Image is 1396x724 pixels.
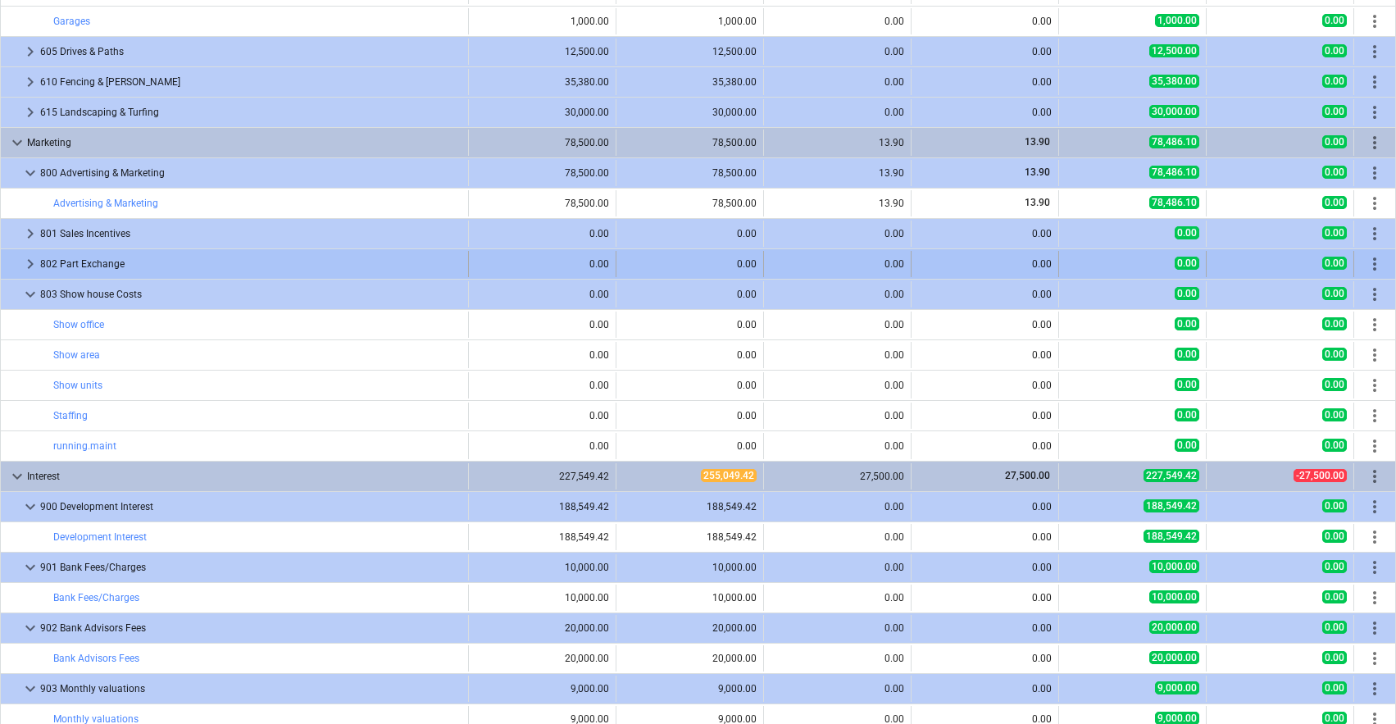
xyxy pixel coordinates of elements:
[20,497,40,517] span: keyboard_arrow_down
[623,319,757,330] div: 0.00
[1322,530,1347,543] span: 0.00
[771,76,904,88] div: 0.00
[1365,42,1385,61] span: More actions
[918,258,1052,270] div: 0.00
[475,410,609,421] div: 0.00
[623,167,757,179] div: 78,500.00
[475,16,609,27] div: 1,000.00
[771,137,904,148] div: 13.90
[918,107,1052,118] div: 0.00
[53,16,90,27] a: Garages
[20,102,40,122] span: keyboard_arrow_right
[918,349,1052,361] div: 0.00
[1149,44,1199,57] span: 12,500.00
[1314,645,1396,724] iframe: Chat Widget
[20,42,40,61] span: keyboard_arrow_right
[918,16,1052,27] div: 0.00
[1322,105,1347,118] span: 0.00
[918,622,1052,634] div: 0.00
[475,228,609,239] div: 0.00
[1149,560,1199,573] span: 10,000.00
[623,410,757,421] div: 0.00
[7,133,27,153] span: keyboard_arrow_down
[1322,499,1347,512] span: 0.00
[475,198,609,209] div: 78,500.00
[1365,11,1385,31] span: More actions
[20,254,40,274] span: keyboard_arrow_right
[1175,257,1199,270] span: 0.00
[20,558,40,577] span: keyboard_arrow_down
[40,160,462,186] div: 800 Advertising & Marketing
[1365,72,1385,92] span: More actions
[623,137,757,148] div: 78,500.00
[771,228,904,239] div: 0.00
[53,198,158,209] a: Advertising & Marketing
[771,167,904,179] div: 13.90
[1365,376,1385,395] span: More actions
[623,258,757,270] div: 0.00
[40,554,462,581] div: 901 Bank Fees/Charges
[1322,287,1347,300] span: 0.00
[40,281,462,307] div: 803 Show house Costs
[1365,497,1385,517] span: More actions
[623,683,757,694] div: 9,000.00
[623,107,757,118] div: 30,000.00
[40,676,462,702] div: 903 Monthly valuations
[918,76,1052,88] div: 0.00
[918,228,1052,239] div: 0.00
[1155,14,1199,27] span: 1,000.00
[1149,75,1199,88] span: 35,380.00
[771,46,904,57] div: 0.00
[1175,378,1199,391] span: 0.00
[475,349,609,361] div: 0.00
[1365,224,1385,244] span: More actions
[1175,287,1199,300] span: 0.00
[918,289,1052,300] div: 0.00
[1144,469,1199,482] span: 227,549.42
[1175,348,1199,361] span: 0.00
[475,501,609,512] div: 188,549.42
[475,622,609,634] div: 20,000.00
[771,289,904,300] div: 0.00
[1365,194,1385,213] span: More actions
[1322,590,1347,603] span: 0.00
[771,592,904,603] div: 0.00
[771,107,904,118] div: 0.00
[771,683,904,694] div: 0.00
[1365,467,1385,486] span: More actions
[1322,257,1347,270] span: 0.00
[53,410,88,421] a: Staffing
[475,258,609,270] div: 0.00
[475,683,609,694] div: 9,000.00
[1155,681,1199,694] span: 9,000.00
[40,251,462,277] div: 802 Part Exchange
[918,46,1052,57] div: 0.00
[40,39,462,65] div: 605 Drives & Paths
[40,221,462,247] div: 801 Sales Incentives
[20,285,40,304] span: keyboard_arrow_down
[1149,196,1199,209] span: 78,486.10
[701,469,757,482] span: 255,049.42
[1322,75,1347,88] span: 0.00
[1023,136,1052,148] span: 13.90
[475,380,609,391] div: 0.00
[53,319,104,330] a: Show office
[771,349,904,361] div: 0.00
[1144,499,1199,512] span: 188,549.42
[1365,618,1385,638] span: More actions
[918,653,1052,664] div: 0.00
[1023,197,1052,208] span: 13.90
[475,531,609,543] div: 188,549.42
[623,16,757,27] div: 1,000.00
[771,258,904,270] div: 0.00
[475,440,609,452] div: 0.00
[1365,102,1385,122] span: More actions
[771,471,904,482] div: 27,500.00
[1322,317,1347,330] span: 0.00
[918,531,1052,543] div: 0.00
[1322,196,1347,209] span: 0.00
[20,618,40,638] span: keyboard_arrow_down
[1322,166,1347,179] span: 0.00
[40,99,462,125] div: 615 Landscaping & Turfing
